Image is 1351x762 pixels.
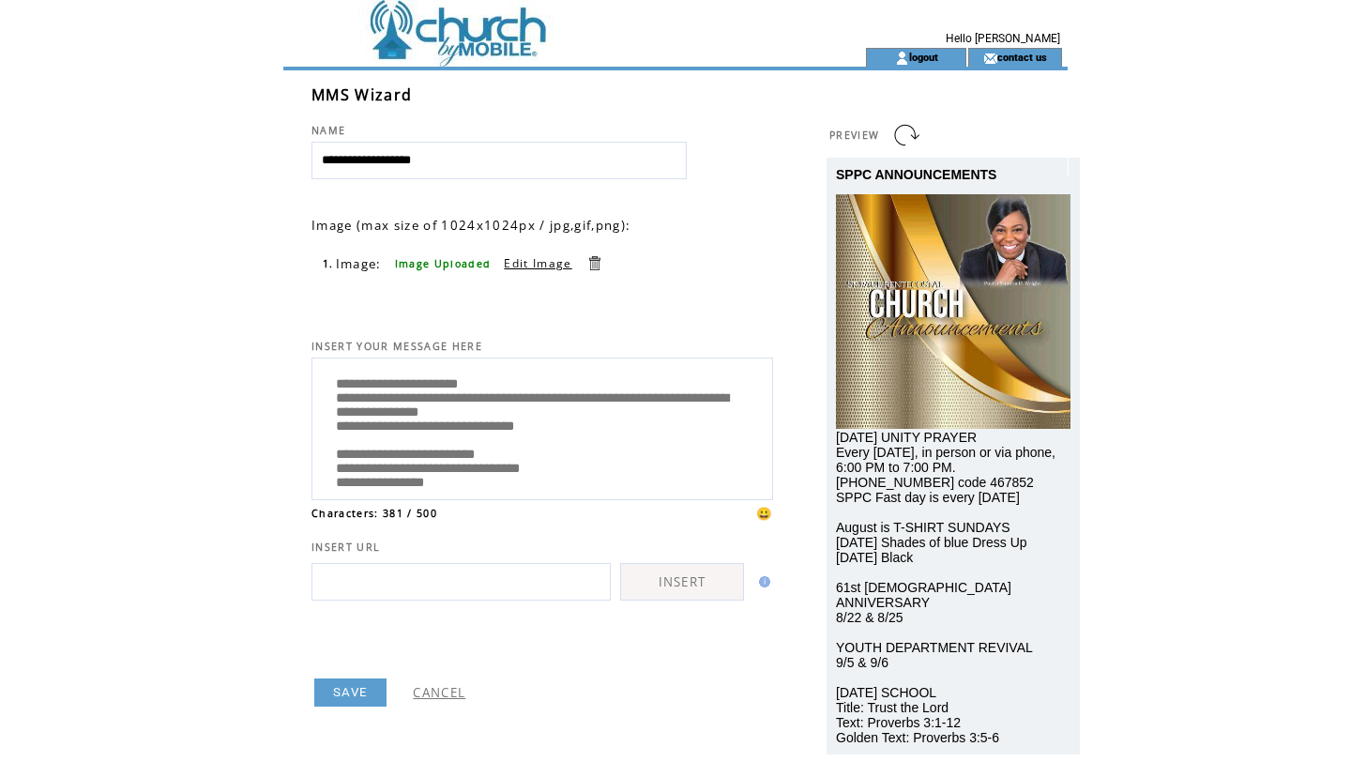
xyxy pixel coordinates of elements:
[753,576,770,587] img: help.gif
[314,678,387,707] a: SAVE
[585,254,603,272] a: Delete this item
[909,51,938,63] a: logout
[756,505,773,522] span: 😀
[311,84,412,105] span: MMS Wizard
[336,255,382,272] span: Image:
[311,507,437,520] span: Characters: 381 / 500
[620,563,744,601] a: INSERT
[983,51,997,66] img: contact_us_icon.gif
[323,257,334,270] span: 1.
[311,217,630,234] span: Image (max size of 1024x1024px / jpg,gif,png):
[311,124,345,137] span: NAME
[836,167,996,182] span: SPPC ANNOUNCEMENTS
[895,51,909,66] img: account_icon.gif
[946,32,1060,45] span: Hello [PERSON_NAME]
[997,51,1047,63] a: contact us
[504,255,571,271] a: Edit Image
[311,541,380,554] span: INSERT URL
[829,129,879,142] span: PREVIEW
[395,257,492,270] span: Image Uploaded
[413,684,465,701] a: CANCEL
[311,340,482,353] span: INSERT YOUR MESSAGE HERE
[836,430,1055,745] span: [DATE] UNITY PRAYER Every [DATE], in person or via phone, 6:00 PM to 7:00 PM. [PHONE_NUMBER] code...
